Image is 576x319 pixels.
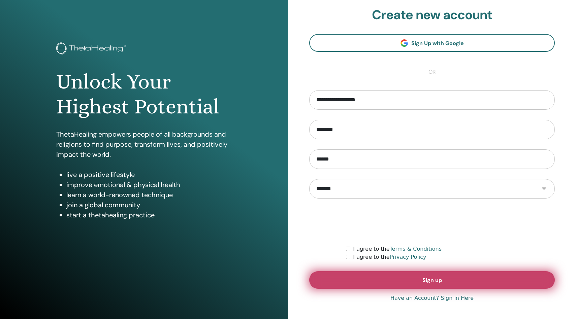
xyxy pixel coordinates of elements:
[66,200,231,210] li: join a global community
[56,69,231,119] h1: Unlock Your Highest Potential
[309,7,555,23] h2: Create new account
[66,210,231,220] li: start a thetahealing practice
[425,68,439,76] span: or
[381,209,483,235] iframe: reCAPTCHA
[309,34,555,52] a: Sign Up with Google
[353,245,442,253] label: I agree to the
[353,253,426,261] label: I agree to the
[309,271,555,289] button: Sign up
[390,294,474,302] a: Have an Account? Sign in Here
[56,129,231,159] p: ThetaHealing empowers people of all backgrounds and religions to find purpose, transform lives, a...
[411,40,464,47] span: Sign Up with Google
[390,254,426,260] a: Privacy Policy
[66,180,231,190] li: improve emotional & physical health
[390,246,442,252] a: Terms & Conditions
[66,190,231,200] li: learn a world-renowned technique
[66,170,231,180] li: live a positive lifestyle
[422,277,442,284] span: Sign up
